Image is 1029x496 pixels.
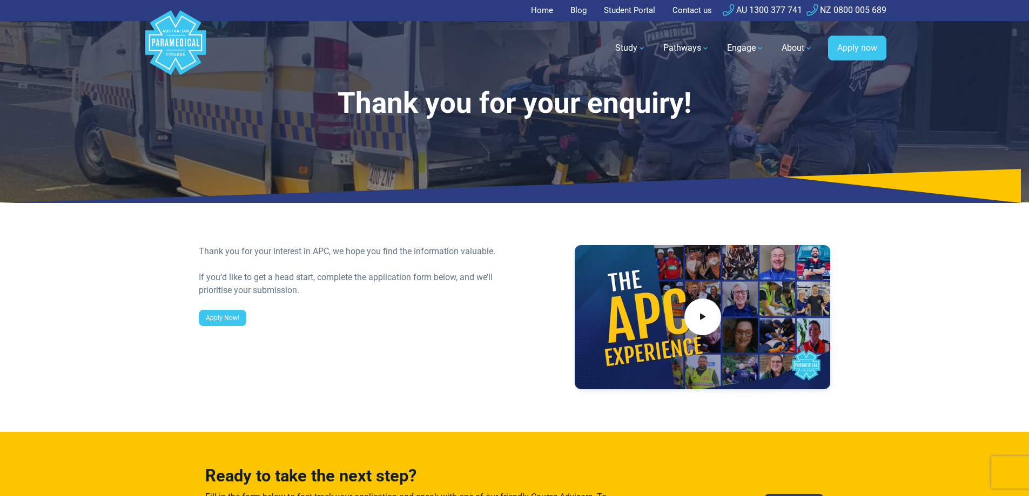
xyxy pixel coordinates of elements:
a: Apply now [828,36,886,60]
a: About [775,33,819,63]
a: AU 1300 377 741 [723,5,802,15]
a: NZ 0800 005 689 [806,5,886,15]
h3: Ready to take the next step? [205,466,614,486]
div: If you’d like to get a head start, complete the application form below, and we’ll prioritise your... [199,271,508,297]
div: Thank you for your interest in APC, we hope you find the information valuable. [199,245,508,258]
a: Apply Now! [199,310,246,326]
a: Pathways [657,33,716,63]
a: Study [609,33,653,63]
a: Engage [721,33,771,63]
a: Australian Paramedical College [143,21,208,76]
h1: Thank you for your enquiry! [199,86,831,120]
